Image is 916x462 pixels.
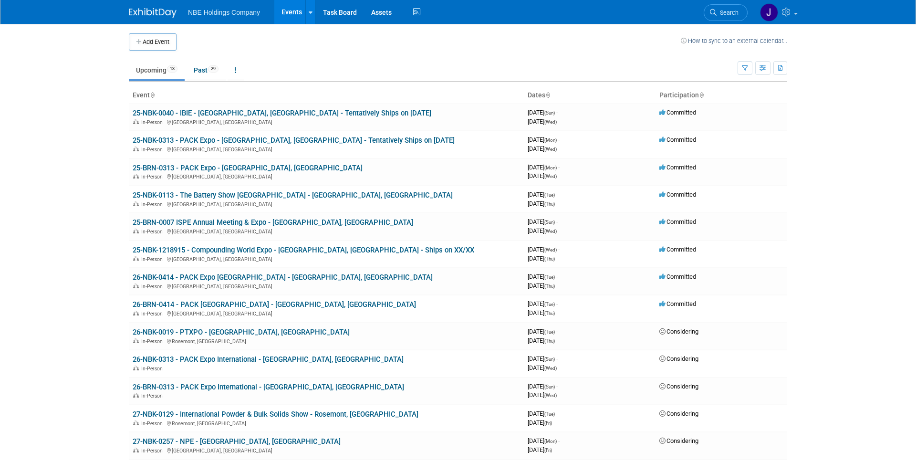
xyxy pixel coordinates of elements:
div: [GEOGRAPHIC_DATA], [GEOGRAPHIC_DATA] [133,172,520,180]
span: (Thu) [544,256,555,262]
div: [GEOGRAPHIC_DATA], [GEOGRAPHIC_DATA] [133,309,520,317]
div: [GEOGRAPHIC_DATA], [GEOGRAPHIC_DATA] [133,145,520,153]
span: [DATE] [528,410,558,417]
span: Considering [659,410,698,417]
span: - [556,300,558,307]
img: In-Person Event [133,201,139,206]
div: Rosemont, [GEOGRAPHIC_DATA] [133,419,520,427]
span: (Wed) [544,393,557,398]
span: (Mon) [544,439,557,444]
img: In-Person Event [133,174,139,178]
span: - [556,273,558,280]
span: (Fri) [544,420,552,426]
span: - [556,191,558,198]
span: Committed [659,191,696,198]
span: [DATE] [528,273,558,280]
span: 13 [167,65,177,73]
span: - [558,164,560,171]
span: (Thu) [544,201,555,207]
div: [GEOGRAPHIC_DATA], [GEOGRAPHIC_DATA] [133,118,520,126]
a: 26-NBK-0414 - PACK Expo [GEOGRAPHIC_DATA] - [GEOGRAPHIC_DATA], [GEOGRAPHIC_DATA] [133,273,433,282]
span: [DATE] [528,446,552,453]
span: (Tue) [544,411,555,417]
span: [DATE] [528,419,552,426]
span: Considering [659,437,698,444]
span: [DATE] [528,145,557,152]
a: 25-NBK-0313 - PACK Expo - [GEOGRAPHIC_DATA], [GEOGRAPHIC_DATA] - Tentatively Ships on [DATE] [133,136,455,145]
a: Past29 [187,61,226,79]
span: NBE Holdings Company [188,9,260,16]
span: [DATE] [528,391,557,399]
a: 26-NBK-0313 - PACK Expo International - [GEOGRAPHIC_DATA], [GEOGRAPHIC_DATA] [133,355,404,364]
span: - [556,355,558,362]
span: - [556,328,558,335]
span: [DATE] [528,109,558,116]
span: In-Person [141,448,166,454]
a: 26-BRN-0313 - PACK Expo International - [GEOGRAPHIC_DATA], [GEOGRAPHIC_DATA] [133,383,404,391]
span: - [556,218,558,225]
span: Committed [659,300,696,307]
img: In-Person Event [133,338,139,343]
span: Committed [659,109,696,116]
span: [DATE] [528,218,558,225]
span: [DATE] [528,355,558,362]
a: Upcoming13 [129,61,185,79]
a: Sort by Start Date [545,91,550,99]
a: 25-BRN-0313 - PACK Expo - [GEOGRAPHIC_DATA], [GEOGRAPHIC_DATA] [133,164,363,172]
th: Event [129,87,524,104]
div: [GEOGRAPHIC_DATA], [GEOGRAPHIC_DATA] [133,446,520,454]
span: Considering [659,383,698,390]
span: Committed [659,273,696,280]
span: 29 [208,65,219,73]
span: [DATE] [528,383,558,390]
span: (Tue) [544,302,555,307]
a: 25-NBK-0040 - IBIE - [GEOGRAPHIC_DATA], [GEOGRAPHIC_DATA] - Tentatively Ships on [DATE] [133,109,431,117]
th: Dates [524,87,656,104]
span: (Wed) [544,119,557,125]
span: [DATE] [528,136,560,143]
span: [DATE] [528,246,560,253]
div: [GEOGRAPHIC_DATA], [GEOGRAPHIC_DATA] [133,255,520,262]
img: In-Person Event [133,448,139,452]
span: (Sun) [544,110,555,115]
span: - [558,136,560,143]
span: In-Person [141,119,166,126]
span: [DATE] [528,191,558,198]
span: Committed [659,164,696,171]
a: How to sync to an external calendar... [681,37,787,44]
span: [DATE] [528,364,557,371]
img: In-Person Event [133,283,139,288]
span: (Wed) [544,229,557,234]
span: [DATE] [528,328,558,335]
span: - [556,383,558,390]
span: (Sun) [544,384,555,389]
th: Participation [656,87,787,104]
span: (Tue) [544,274,555,280]
div: [GEOGRAPHIC_DATA], [GEOGRAPHIC_DATA] [133,200,520,208]
span: In-Person [141,311,166,317]
span: In-Person [141,201,166,208]
span: (Wed) [544,147,557,152]
img: In-Person Event [133,256,139,261]
span: [DATE] [528,200,555,207]
span: (Sun) [544,220,555,225]
span: [DATE] [528,437,560,444]
a: 25-NBK-0113 - The Battery Show [GEOGRAPHIC_DATA] - [GEOGRAPHIC_DATA], [GEOGRAPHIC_DATA] [133,191,453,199]
span: (Thu) [544,338,555,344]
a: 27-NBK-0129 - International Powder & Bulk Solids Show - Rosemont, [GEOGRAPHIC_DATA] [133,410,418,419]
span: - [556,109,558,116]
span: Search [717,9,739,16]
span: - [556,410,558,417]
span: [DATE] [528,300,558,307]
a: 26-NBK-0019 - PTXPO - [GEOGRAPHIC_DATA], [GEOGRAPHIC_DATA] [133,328,350,336]
span: [DATE] [528,309,555,316]
span: [DATE] [528,337,555,344]
a: Search [704,4,748,21]
span: In-Person [141,229,166,235]
span: Committed [659,218,696,225]
span: (Mon) [544,137,557,143]
span: [DATE] [528,227,557,234]
img: In-Person Event [133,119,139,124]
span: (Wed) [544,174,557,179]
span: (Thu) [544,283,555,289]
